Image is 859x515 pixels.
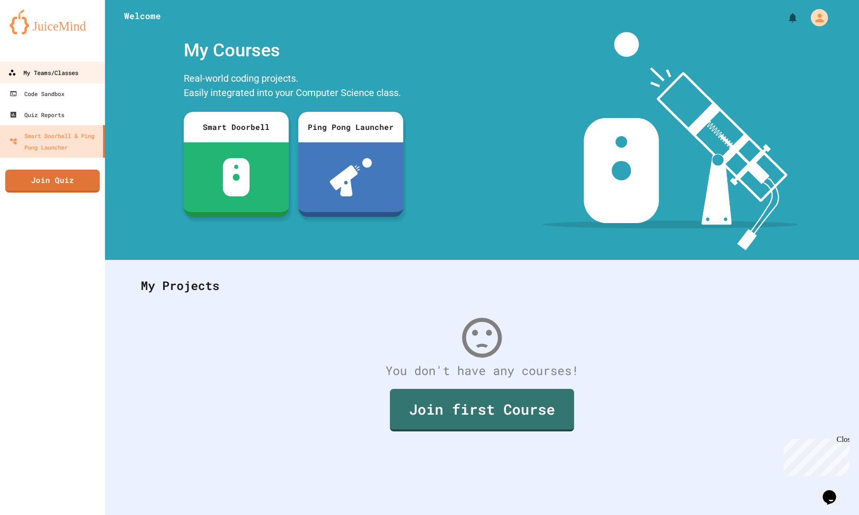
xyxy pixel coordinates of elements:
[769,10,801,26] div: My Notifications
[223,158,250,196] img: sdb-white.svg
[330,158,372,196] img: ppl-with-ball.png
[543,32,798,250] img: banner-image-my-projects.png
[10,10,95,34] img: logo-orange.svg
[819,477,849,505] iframe: chat widget
[298,112,403,142] div: Ping Pong Launcher
[184,112,289,142] div: Smart Doorbell
[179,32,408,69] div: My Courses
[8,67,78,79] div: My Teams/Classes
[10,109,64,120] div: Quiz Reports
[390,389,574,431] a: Join first Course
[801,7,830,29] div: My Account
[10,130,99,153] div: Smart Doorbell & Ping Pong Launcher
[780,435,849,476] iframe: chat widget
[131,362,833,380] div: You don't have any courses!
[4,4,66,61] div: Chat with us now!Close
[179,69,408,105] div: Real-world coding projects. Easily integrated into your Computer Science class.
[131,267,833,304] div: My Projects
[5,170,100,193] a: Join Quiz
[10,88,64,99] div: Code Sandbox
